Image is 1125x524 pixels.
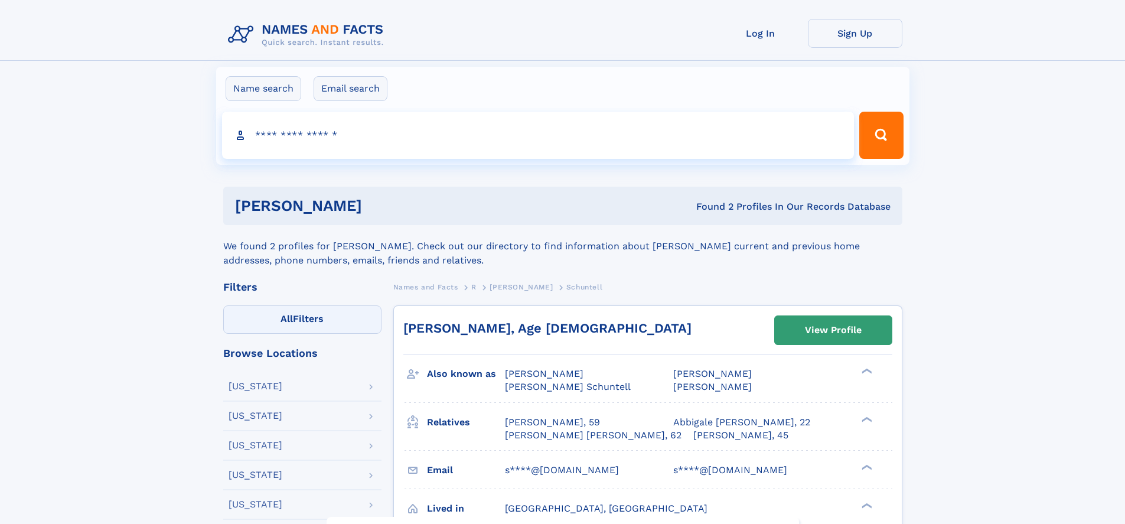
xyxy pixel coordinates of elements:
[490,283,553,291] span: [PERSON_NAME]
[505,368,583,379] span: [PERSON_NAME]
[314,76,387,101] label: Email search
[505,416,600,429] a: [PERSON_NAME], 59
[859,112,903,159] button: Search Button
[226,76,301,101] label: Name search
[427,364,505,384] h3: Also known as
[229,470,282,480] div: [US_STATE]
[673,416,810,429] a: Abbigale [PERSON_NAME], 22
[223,19,393,51] img: Logo Names and Facts
[505,381,631,392] span: [PERSON_NAME] Schuntell
[229,441,282,450] div: [US_STATE]
[235,198,529,213] h1: [PERSON_NAME]
[859,415,873,423] div: ❯
[673,368,752,379] span: [PERSON_NAME]
[393,279,458,294] a: Names and Facts
[229,500,282,509] div: [US_STATE]
[427,460,505,480] h3: Email
[775,316,892,344] a: View Profile
[281,313,293,324] span: All
[505,503,707,514] span: [GEOGRAPHIC_DATA], [GEOGRAPHIC_DATA]
[223,282,381,292] div: Filters
[223,348,381,359] div: Browse Locations
[427,499,505,519] h3: Lived in
[859,367,873,375] div: ❯
[808,19,902,48] a: Sign Up
[529,200,891,213] div: Found 2 Profiles In Our Records Database
[223,305,381,334] label: Filters
[566,283,602,291] span: Schuntell
[222,112,855,159] input: search input
[471,283,477,291] span: R
[713,19,808,48] a: Log In
[859,502,873,509] div: ❯
[859,463,873,471] div: ❯
[229,411,282,421] div: [US_STATE]
[471,279,477,294] a: R
[427,412,505,432] h3: Relatives
[805,317,862,344] div: View Profile
[673,381,752,392] span: [PERSON_NAME]
[229,382,282,391] div: [US_STATE]
[693,429,788,442] a: [PERSON_NAME], 45
[490,279,553,294] a: [PERSON_NAME]
[223,225,902,268] div: We found 2 profiles for [PERSON_NAME]. Check out our directory to find information about [PERSON_...
[403,321,692,336] a: [PERSON_NAME], Age [DEMOGRAPHIC_DATA]
[505,429,681,442] a: [PERSON_NAME] [PERSON_NAME], 62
